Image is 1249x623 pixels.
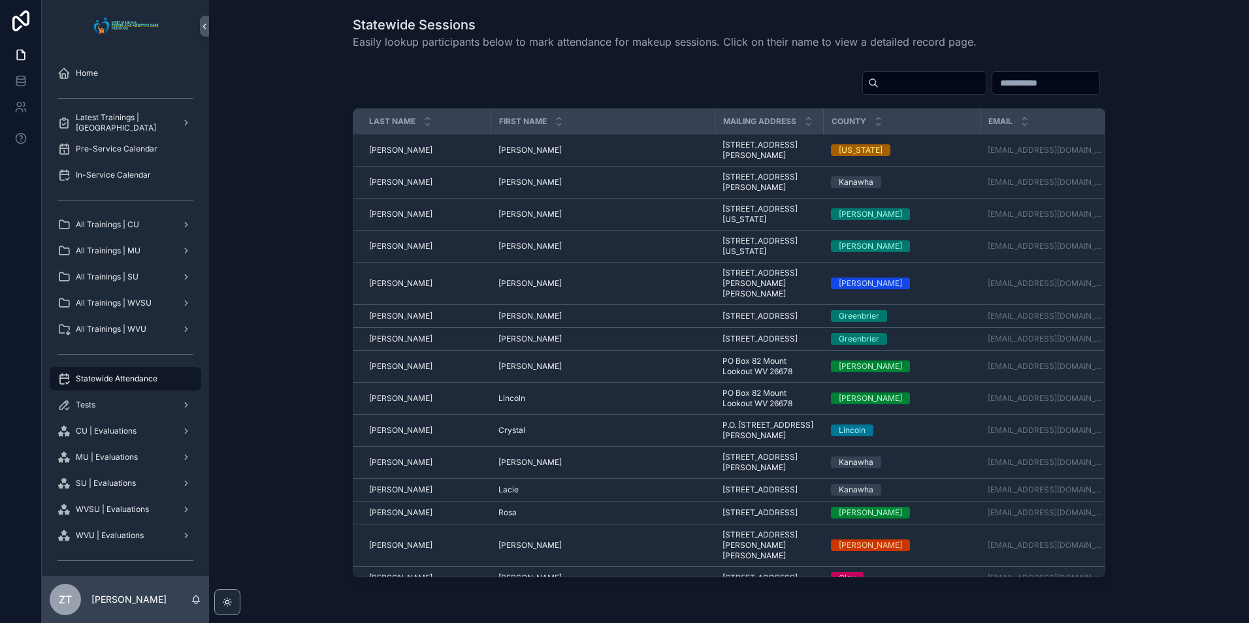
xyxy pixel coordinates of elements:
[722,452,815,473] a: [STREET_ADDRESS][PERSON_NAME]
[722,530,815,561] span: [STREET_ADDRESS][PERSON_NAME][PERSON_NAME]
[722,172,815,193] a: [STREET_ADDRESS][PERSON_NAME]
[76,504,149,515] span: WVSU | Evaluations
[369,393,432,404] span: [PERSON_NAME]
[369,393,483,404] a: [PERSON_NAME]
[831,539,972,551] a: [PERSON_NAME]
[831,278,972,289] a: [PERSON_NAME]
[988,311,1105,321] a: [EMAIL_ADDRESS][DOMAIN_NAME]
[839,424,866,436] div: Lincoln
[498,361,562,372] span: [PERSON_NAME]
[839,144,883,156] div: [US_STATE]
[50,239,201,263] a: All Trainings | MU
[498,507,707,518] a: Rosa
[498,361,707,372] a: [PERSON_NAME]
[42,52,209,576] div: scrollable content
[91,593,167,606] p: [PERSON_NAME]
[988,177,1105,187] a: [EMAIL_ADDRESS][DOMAIN_NAME]
[90,16,161,37] img: App logo
[369,540,483,551] a: [PERSON_NAME]
[498,278,562,289] span: [PERSON_NAME]
[839,572,856,584] div: Clay
[988,209,1105,219] a: [EMAIL_ADDRESS][DOMAIN_NAME]
[50,213,201,236] a: All Trainings | CU
[369,361,432,372] span: [PERSON_NAME]
[831,144,972,156] a: [US_STATE]
[76,374,157,384] span: Statewide Attendance
[839,507,902,519] div: [PERSON_NAME]
[369,145,432,155] span: [PERSON_NAME]
[369,507,432,518] span: [PERSON_NAME]
[76,298,152,308] span: All Trainings | WVSU
[498,145,707,155] a: [PERSON_NAME]
[369,278,432,289] span: [PERSON_NAME]
[76,144,157,154] span: Pre-Service Calendar
[76,170,151,180] span: In-Service Calendar
[498,485,707,495] a: Lacie
[369,209,432,219] span: [PERSON_NAME]
[76,219,139,230] span: All Trainings | CU
[498,241,562,251] span: [PERSON_NAME]
[76,112,171,133] span: Latest Trainings | [GEOGRAPHIC_DATA]
[369,209,483,219] a: [PERSON_NAME]
[839,392,902,404] div: [PERSON_NAME]
[839,176,873,188] div: Kanawha
[988,425,1105,436] a: [EMAIL_ADDRESS][DOMAIN_NAME]
[831,176,972,188] a: Kanawha
[498,241,707,251] a: [PERSON_NAME]
[59,592,72,607] span: ZT
[831,456,972,468] a: Kanawha
[831,484,972,496] a: Kanawha
[50,524,201,547] a: WVU | Evaluations
[50,111,201,135] a: Latest Trainings | [GEOGRAPHIC_DATA]
[839,333,879,345] div: Greenbrier
[831,572,972,584] a: Clay
[498,209,562,219] span: [PERSON_NAME]
[988,361,1105,372] a: [EMAIL_ADDRESS][DOMAIN_NAME]
[498,145,562,155] span: [PERSON_NAME]
[988,116,1013,127] span: Email
[50,445,201,469] a: MU | Evaluations
[839,360,902,372] div: [PERSON_NAME]
[839,310,879,322] div: Greenbrier
[988,573,1105,583] a: [EMAIL_ADDRESS][DOMAIN_NAME]
[498,540,562,551] span: [PERSON_NAME]
[369,311,483,321] a: [PERSON_NAME]
[722,311,798,321] span: [STREET_ADDRESS]
[369,457,432,468] span: [PERSON_NAME]
[369,241,432,251] span: [PERSON_NAME]
[722,311,815,321] a: [STREET_ADDRESS]
[353,16,977,34] h1: Statewide Sessions
[723,116,796,127] span: Mailing Address
[831,424,972,436] a: Lincoln
[498,540,707,551] a: [PERSON_NAME]
[369,425,483,436] a: [PERSON_NAME]
[50,367,201,391] a: Statewide Attendance
[839,456,873,468] div: Kanawha
[722,573,815,583] a: [STREET_ADDRESS]
[988,241,1105,251] a: [EMAIL_ADDRESS][DOMAIN_NAME]
[76,246,140,256] span: All Trainings | MU
[76,272,138,282] span: All Trainings | SU
[369,485,432,495] span: [PERSON_NAME]
[498,393,525,404] span: Lincoln
[831,392,972,404] a: [PERSON_NAME]
[369,361,483,372] a: [PERSON_NAME]
[722,140,815,161] span: [STREET_ADDRESS][PERSON_NAME]
[369,457,483,468] a: [PERSON_NAME]
[722,507,798,518] span: [STREET_ADDRESS]
[831,240,972,252] a: [PERSON_NAME]
[839,484,873,496] div: Kanawha
[722,334,798,344] span: [STREET_ADDRESS]
[50,265,201,289] a: All Trainings | SU
[369,145,483,155] a: [PERSON_NAME]
[722,236,815,257] a: [STREET_ADDRESS][US_STATE]
[498,311,562,321] span: [PERSON_NAME]
[988,278,1105,289] a: [EMAIL_ADDRESS][DOMAIN_NAME]
[722,420,815,441] a: P.O. [STREET_ADDRESS][PERSON_NAME]
[50,393,201,417] a: Tests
